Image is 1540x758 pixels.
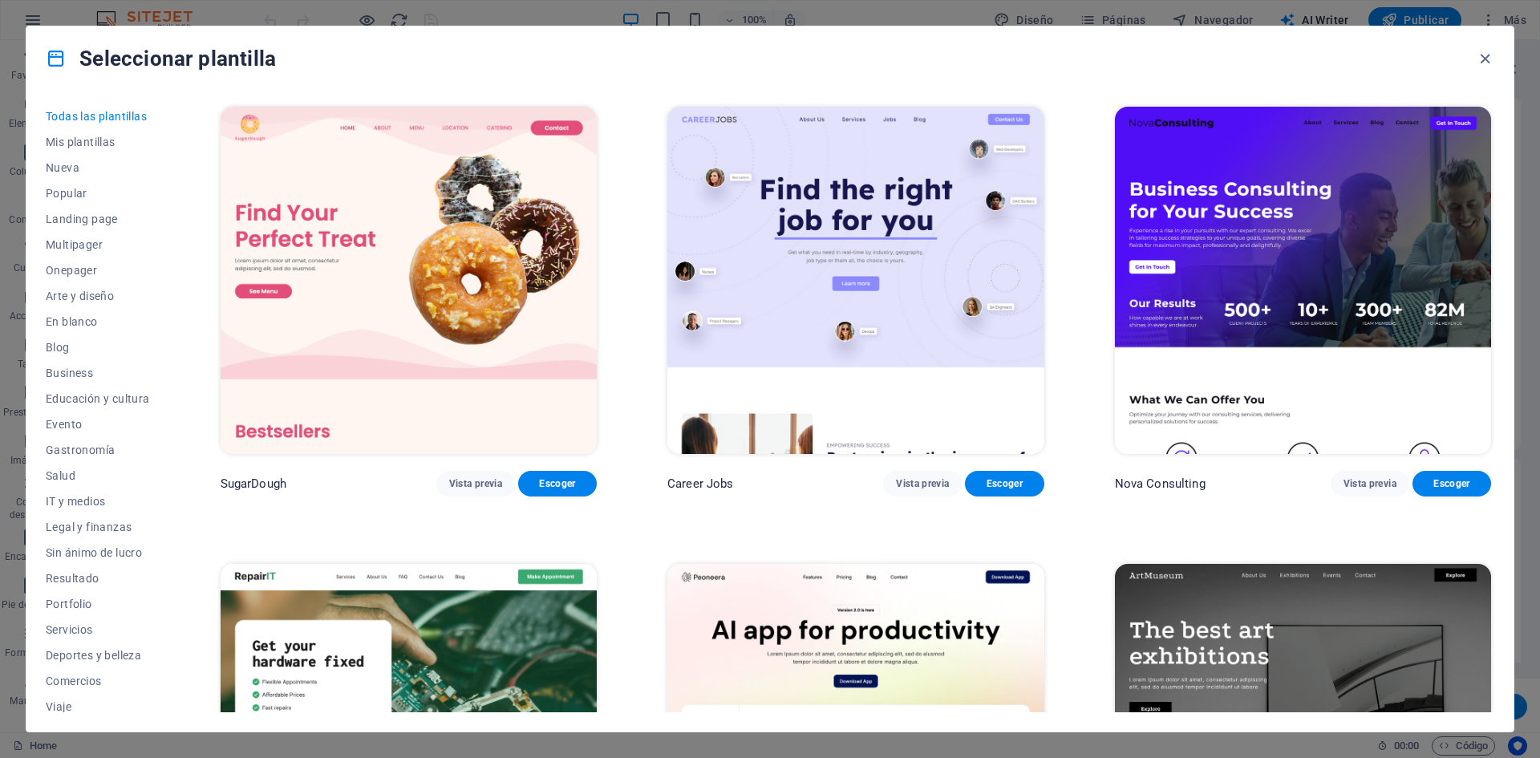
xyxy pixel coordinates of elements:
button: Gastronomía [46,437,150,463]
span: Blog [46,341,150,354]
span: Comercios [46,675,150,687]
span: Multipager [46,238,150,251]
img: Nova Consulting [1115,107,1491,454]
span: Escoger [531,477,584,490]
button: IT y medios [46,488,150,514]
button: Arte y diseño [46,283,150,309]
h4: Seleccionar plantilla [46,46,276,71]
span: Nueva [46,161,150,174]
button: Escoger [518,471,597,497]
button: Vista previa [883,471,962,497]
button: Popular [46,180,150,206]
span: Onepager [46,264,150,277]
span: Vista previa [896,477,949,490]
span: Escoger [978,477,1031,490]
span: Todas las plantillas [46,110,150,123]
span: Portfolio [46,598,150,610]
span: En blanco [46,315,150,328]
span: IT y medios [46,495,150,508]
span: Resultado [46,572,150,585]
button: Salud [46,463,150,488]
button: Blog [46,334,150,360]
p: Nova Consulting [1115,476,1206,492]
button: Resultado [46,565,150,591]
button: Servicios [46,617,150,642]
button: Escoger [1412,471,1491,497]
img: Career Jobs [667,107,1044,454]
button: Comercios [46,668,150,694]
button: Mis plantillas [46,129,150,155]
span: Evento [46,418,150,431]
button: Deportes y belleza [46,642,150,668]
span: Educación y cultura [46,392,150,405]
span: Vista previa [449,477,502,490]
span: Gastronomía [46,444,150,456]
span: Popular [46,187,150,200]
span: Business [46,367,150,379]
span: Deportes y belleza [46,649,150,662]
p: Career Jobs [667,476,734,492]
button: Sin ánimo de lucro [46,540,150,565]
span: Mis plantillas [46,136,150,148]
button: Evento [46,411,150,437]
button: Escoger [965,471,1044,497]
button: Vista previa [1331,471,1409,497]
button: Portfolio [46,591,150,617]
button: Onepager [46,257,150,283]
span: Viaje [46,700,150,713]
span: Salud [46,469,150,482]
button: Multipager [46,232,150,257]
button: Todas las plantillas [46,103,150,129]
button: Vista previa [436,471,515,497]
span: Sin ánimo de lucro [46,546,150,559]
button: Viaje [46,694,150,719]
button: Nueva [46,155,150,180]
button: Landing page [46,206,150,232]
p: SugarDough [221,476,286,492]
img: SugarDough [221,107,597,454]
span: Legal y finanzas [46,521,150,533]
button: Educación y cultura [46,386,150,411]
button: Business [46,360,150,386]
button: Skip to main content [6,6,116,23]
span: Servicios [46,623,150,636]
button: Legal y finanzas [46,514,150,540]
button: En blanco [46,309,150,334]
span: Escoger [1425,477,1478,490]
span: Vista previa [1343,477,1396,490]
span: Arte y diseño [46,290,150,302]
span: Landing page [46,213,150,225]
